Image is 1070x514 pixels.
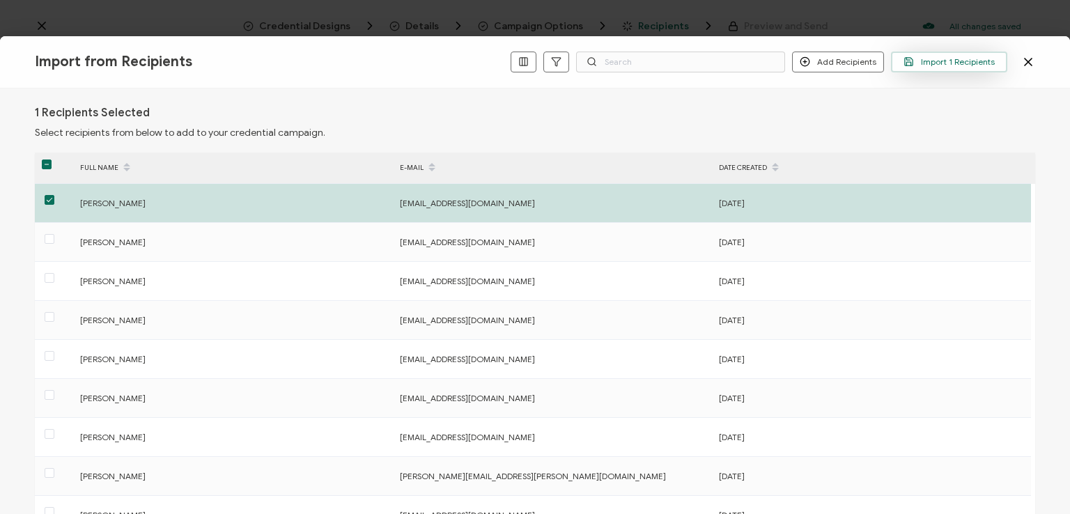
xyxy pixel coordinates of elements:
[80,315,146,325] span: [PERSON_NAME]
[80,198,146,208] span: [PERSON_NAME]
[80,237,146,247] span: [PERSON_NAME]
[400,432,535,442] span: [EMAIL_ADDRESS][DOMAIN_NAME]
[400,393,535,403] span: [EMAIL_ADDRESS][DOMAIN_NAME]
[719,432,745,442] span: [DATE]
[400,471,666,481] span: [PERSON_NAME][EMAIL_ADDRESS][PERSON_NAME][DOMAIN_NAME]
[719,315,745,325] span: [DATE]
[80,471,146,481] span: [PERSON_NAME]
[80,393,146,403] span: [PERSON_NAME]
[719,354,745,364] span: [DATE]
[719,393,745,403] span: [DATE]
[719,276,745,286] span: [DATE]
[80,432,146,442] span: [PERSON_NAME]
[80,276,146,286] span: [PERSON_NAME]
[400,276,535,286] span: [EMAIL_ADDRESS][DOMAIN_NAME]
[73,156,393,180] div: FULL NAME
[400,354,535,364] span: [EMAIL_ADDRESS][DOMAIN_NAME]
[400,315,535,325] span: [EMAIL_ADDRESS][DOMAIN_NAME]
[35,106,150,120] h1: 1 Recipients Selected
[400,237,535,247] span: [EMAIL_ADDRESS][DOMAIN_NAME]
[719,198,745,208] span: [DATE]
[400,198,535,208] span: [EMAIL_ADDRESS][DOMAIN_NAME]
[891,52,1007,72] button: Import 1 Recipients
[576,52,785,72] input: Search
[80,354,146,364] span: [PERSON_NAME]
[35,53,192,70] span: Import from Recipients
[904,56,995,67] span: Import 1 Recipients
[719,237,745,247] span: [DATE]
[719,471,745,481] span: [DATE]
[712,156,1031,180] div: DATE CREATED
[1000,447,1070,514] iframe: Chat Widget
[792,52,884,72] button: Add Recipients
[35,127,325,139] span: Select recipients from below to add to your credential campaign.
[393,156,712,180] div: E-MAIL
